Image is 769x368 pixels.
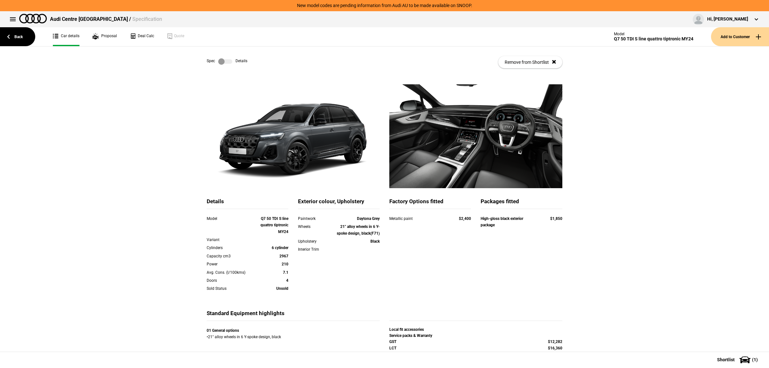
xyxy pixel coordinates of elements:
[298,238,331,245] div: Upholstery
[207,261,256,267] div: Power
[357,216,380,221] strong: Daytona Grey
[389,327,424,332] strong: Local fit accessories
[752,357,758,362] span: ( 1 )
[207,327,380,340] div: • 21" alloy wheels in 6 Y-spoke design, black
[389,339,396,344] strong: GST
[207,310,380,321] div: Standard Equipment highlights
[707,352,769,368] button: Shortlist(1)
[389,346,396,350] strong: LCT
[717,357,735,362] span: Shortlist
[298,223,331,230] div: Wheels
[498,56,562,68] button: Remove from Shortlist
[389,198,471,209] div: Factory Options fitted
[548,339,562,344] strong: $12,282
[614,32,693,36] div: Model
[550,216,562,221] strong: $1,850
[389,333,432,338] strong: Service packs & Warranty
[370,239,380,244] strong: Black
[548,346,562,350] strong: $16,360
[92,27,117,46] a: Proposal
[130,27,154,46] a: Deal Calc
[207,215,256,222] div: Model
[459,216,471,221] strong: $2,400
[207,237,256,243] div: Variant
[50,16,162,23] div: Audi Centre [GEOGRAPHIC_DATA] /
[481,198,562,209] div: Packages fitted
[711,27,769,46] button: Add to Customer
[298,246,331,253] div: Interior Trim
[207,58,247,65] div: Spec Details
[276,286,288,291] strong: Unsold
[207,277,256,284] div: Doors
[283,270,288,275] strong: 7.1
[207,269,256,276] div: Avg. Cons. (l/100kms)
[337,224,380,235] strong: 21" alloy wheels in 6 Y-spoke design, black(F71)
[286,278,288,283] strong: 4
[53,27,79,46] a: Car details
[614,36,693,42] div: Q7 50 TDI S line quattro tiptronic MY24
[207,285,256,292] div: Sold Status
[481,216,523,227] strong: High-gloss black exterior package
[298,198,380,209] div: Exterior colour, Upholstery
[272,246,288,250] strong: 6 cylinder
[389,215,447,222] div: Metallic paint
[207,245,256,251] div: Cylinders
[132,16,162,22] span: Specification
[279,254,288,258] strong: 2967
[260,216,288,234] strong: Q7 50 TDI S line quattro tiptronic MY24
[207,253,256,259] div: Capacity cm3
[282,262,288,266] strong: 210
[207,328,239,333] strong: 01 General options
[298,215,331,222] div: Paintwork
[19,14,47,23] img: audi.png
[207,198,288,209] div: Details
[707,16,748,22] div: Hi, [PERSON_NAME]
